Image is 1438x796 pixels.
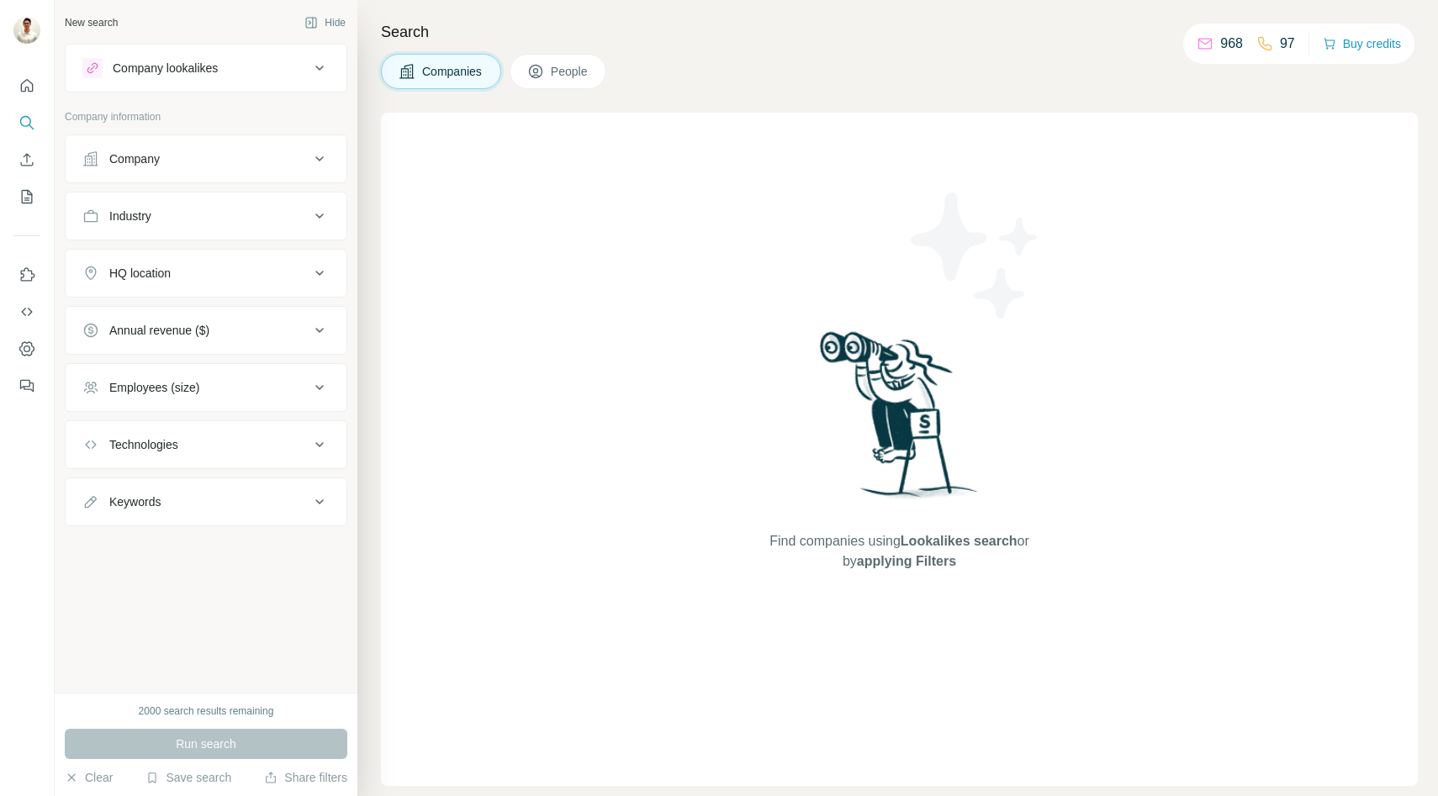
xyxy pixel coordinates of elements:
div: Technologies [109,436,178,453]
div: 2000 search results remaining [139,704,274,719]
button: Buy credits [1323,32,1401,55]
button: Clear [65,769,113,786]
button: Company [66,139,346,179]
div: Company [109,150,160,167]
button: Search [13,108,40,138]
h4: Search [381,20,1418,44]
span: People [551,63,589,80]
div: Annual revenue ($) [109,322,209,339]
img: Surfe Illustration - Woman searching with binoculars [812,327,987,514]
button: Hide [293,10,357,35]
div: HQ location [109,265,171,282]
div: Keywords [109,493,161,510]
div: New search [65,15,118,30]
button: Enrich CSV [13,145,40,175]
button: Share filters [264,769,347,786]
button: HQ location [66,253,346,293]
img: Surfe Illustration - Stars [900,180,1051,331]
p: 968 [1220,34,1243,54]
button: My lists [13,182,40,212]
span: applying Filters [857,554,956,568]
button: Use Surfe API [13,297,40,327]
button: Industry [66,196,346,236]
button: Use Surfe on LinkedIn [13,260,40,290]
button: Company lookalikes [66,48,346,88]
span: Lookalikes search [901,534,1018,548]
img: Avatar [13,17,40,44]
span: Companies [422,63,484,80]
button: Keywords [66,482,346,522]
div: Company lookalikes [113,60,218,76]
p: Company information [65,109,347,124]
button: Technologies [66,424,346,465]
p: 97 [1280,34,1295,54]
div: Industry [109,208,151,224]
button: Annual revenue ($) [66,310,346,351]
span: Find companies using or by [764,531,1034,572]
button: Employees (size) [66,367,346,408]
div: Employees (size) [109,379,199,396]
button: Feedback [13,371,40,401]
button: Save search [145,769,231,786]
button: Dashboard [13,334,40,364]
button: Quick start [13,71,40,101]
